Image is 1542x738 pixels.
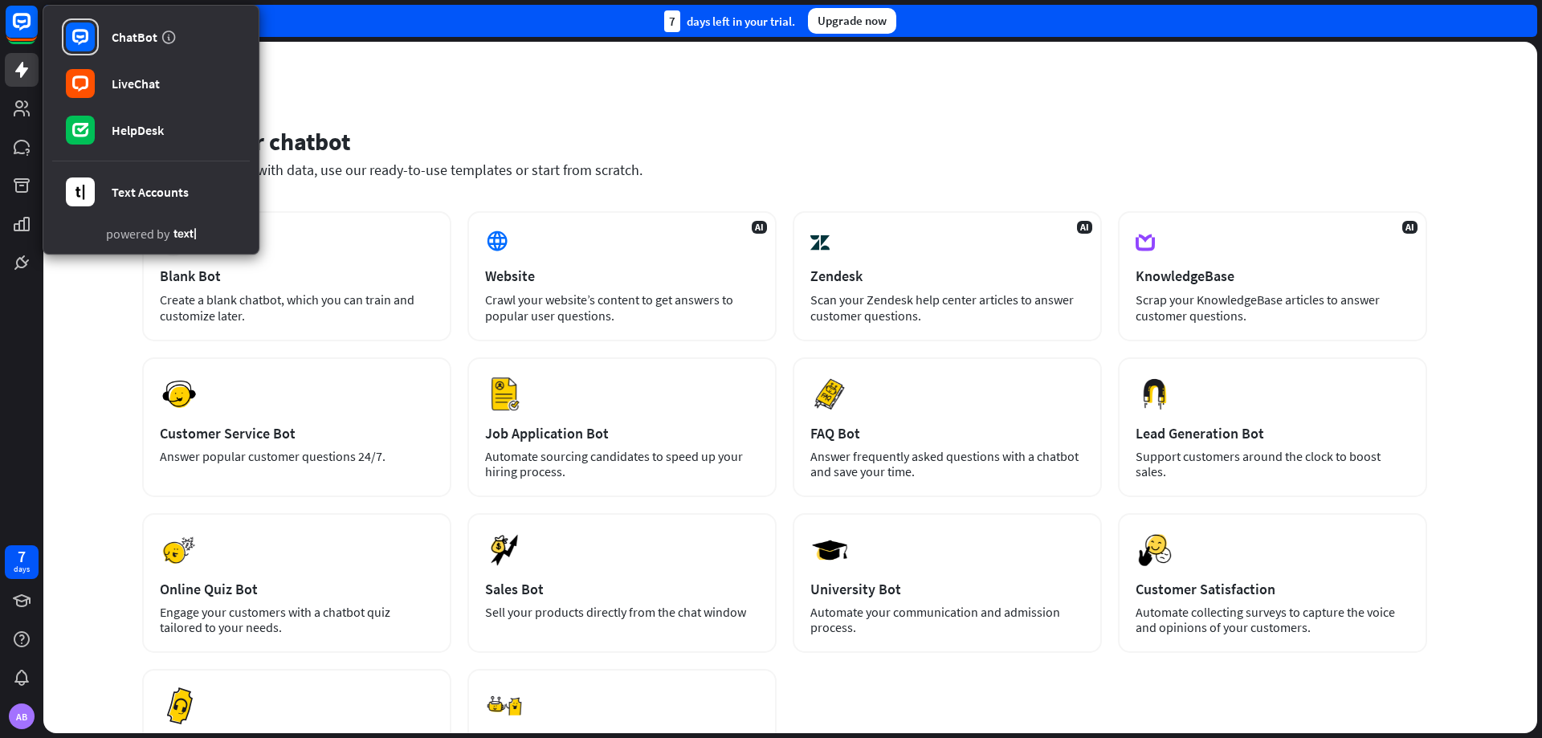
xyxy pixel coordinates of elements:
[810,449,1084,479] div: Answer frequently asked questions with a chatbot and save your time.
[1077,221,1092,234] span: AI
[1136,449,1409,479] div: Support customers around the clock to boost sales.
[1136,580,1409,598] div: Customer Satisfaction
[485,449,759,479] div: Automate sourcing candidates to speed up your hiring process.
[1136,292,1409,324] div: Scrap your KnowledgeBase articles to answer customer questions.
[1402,221,1418,234] span: AI
[810,424,1084,442] div: FAQ Bot
[160,267,434,285] div: Blank Bot
[18,549,26,564] div: 7
[1136,605,1409,635] div: Automate collecting surveys to capture the voice and opinions of your customers.
[142,161,1427,179] div: Train your chatbot with data, use our ready-to-use templates or start from scratch.
[160,580,434,598] div: Online Quiz Bot
[13,6,61,55] button: Open LiveChat chat widget
[810,267,1084,285] div: Zendesk
[664,10,795,32] div: days left in your trial.
[810,292,1084,324] div: Scan your Zendesk help center articles to answer customer questions.
[160,424,434,442] div: Customer Service Bot
[9,703,35,729] div: AB
[485,580,759,598] div: Sales Bot
[14,564,30,575] div: days
[142,126,1427,157] div: Set up your chatbot
[810,580,1084,598] div: University Bot
[5,545,39,579] a: 7 days
[664,10,680,32] div: 7
[1136,267,1409,285] div: KnowledgeBase
[160,605,434,635] div: Engage your customers with a chatbot quiz tailored to your needs.
[808,8,896,34] div: Upgrade now
[752,221,767,234] span: AI
[1136,424,1409,442] div: Lead Generation Bot
[160,292,434,324] div: Create a blank chatbot, which you can train and customize later.
[160,449,434,464] div: Answer popular customer questions 24/7.
[485,267,759,285] div: Website
[485,292,759,324] div: Crawl your website’s content to get answers to popular user questions.
[485,424,759,442] div: Job Application Bot
[485,605,759,620] div: Sell your products directly from the chat window
[810,605,1084,635] div: Automate your communication and admission process.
